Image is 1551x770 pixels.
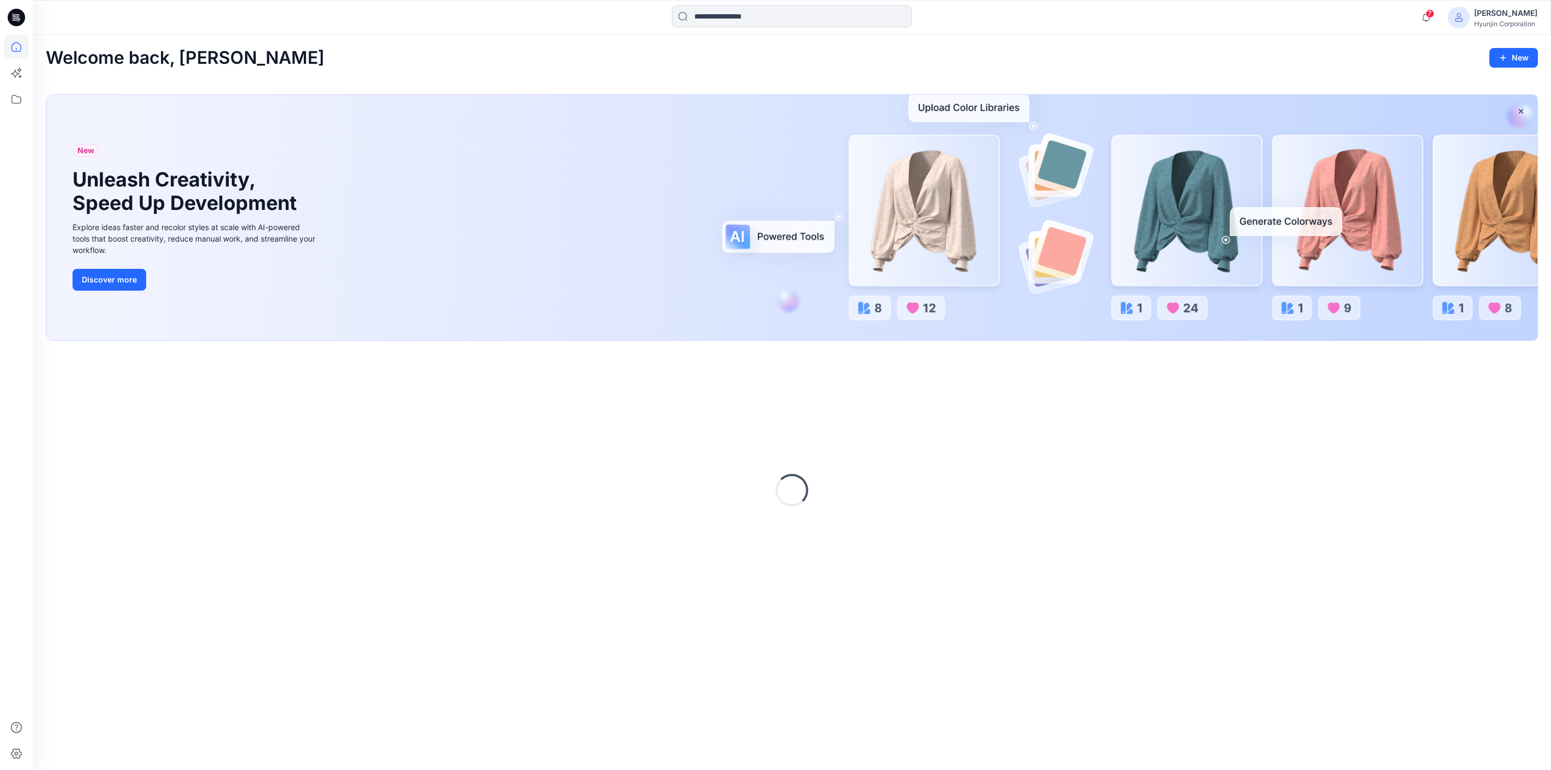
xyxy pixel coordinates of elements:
[73,168,302,215] h1: Unleash Creativity, Speed Up Development
[1454,13,1463,22] svg: avatar
[46,48,324,68] h2: Welcome back, [PERSON_NAME]
[73,269,318,291] a: Discover more
[1426,9,1434,18] span: 7
[1489,48,1538,68] button: New
[73,221,318,256] div: Explore ideas faster and recolor styles at scale with AI-powered tools that boost creativity, red...
[1474,20,1537,28] div: Hyunjin Corporation
[1474,7,1537,20] div: [PERSON_NAME]
[77,144,94,157] span: New
[73,269,146,291] button: Discover more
